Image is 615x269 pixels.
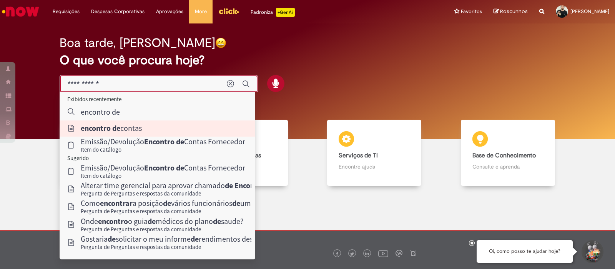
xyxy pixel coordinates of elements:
[335,252,339,256] img: logo_footer_facebook.png
[477,240,573,263] div: Oi, como posso te ajudar hoje?
[1,4,40,19] img: ServiceNow
[215,37,226,48] img: happy-face.png
[350,252,354,256] img: logo_footer_twitter.png
[410,250,417,257] img: logo_footer_naosei.png
[276,8,295,17] p: +GenAi
[339,163,410,170] p: Encontre ajuda
[40,120,174,186] a: Tirar dúvidas Tirar dúvidas com Lupi Assist e Gen Ai
[472,163,544,170] p: Consulte e aprenda
[218,5,239,17] img: click_logo_yellow_360x200.png
[205,152,261,159] b: Catálogo de Ofertas
[91,8,145,15] span: Despesas Corporativas
[195,8,207,15] span: More
[441,120,575,186] a: Base de Conhecimento Consulte e aprenda
[60,53,555,67] h2: O que você procura hoje?
[60,36,215,50] h2: Boa tarde, [PERSON_NAME]
[365,252,369,256] img: logo_footer_linkedin.png
[53,8,80,15] span: Requisições
[461,8,482,15] span: Favoritos
[570,8,609,15] span: [PERSON_NAME]
[156,8,183,15] span: Aprovações
[500,8,528,15] span: Rascunhos
[472,152,536,159] b: Base de Conhecimento
[580,240,603,263] button: Iniciar Conversa de Suporte
[339,152,378,159] b: Serviços de TI
[307,120,441,186] a: Serviços de TI Encontre ajuda
[378,248,388,258] img: logo_footer_youtube.png
[251,8,295,17] div: Padroniza
[494,8,528,15] a: Rascunhos
[396,250,402,257] img: logo_footer_workplace.png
